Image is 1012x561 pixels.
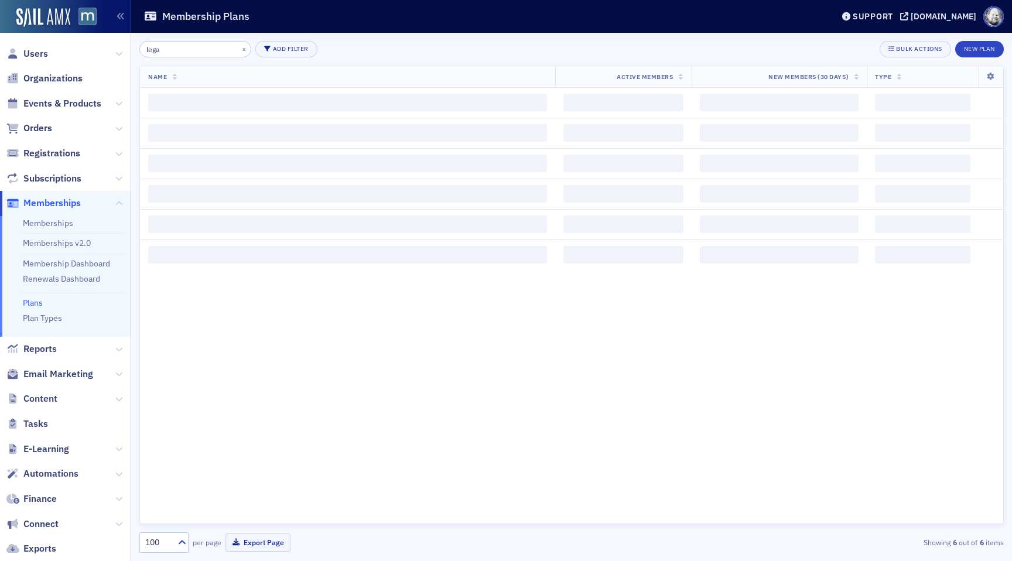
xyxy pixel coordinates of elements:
[6,518,59,531] a: Connect
[875,124,970,142] span: ‌
[162,9,249,23] h1: Membership Plans
[6,172,81,185] a: Subscriptions
[23,313,62,323] a: Plan Types
[875,94,970,111] span: ‌
[23,238,91,248] a: Memberships v2.0
[23,518,59,531] span: Connect
[700,124,859,142] span: ‌
[853,11,893,22] div: Support
[23,392,57,405] span: Content
[23,273,100,284] a: Renewals Dashboard
[148,246,547,264] span: ‌
[617,73,673,81] span: Active Members
[896,46,942,52] div: Bulk Actions
[6,443,69,456] a: E-Learning
[23,542,56,555] span: Exports
[23,97,101,110] span: Events & Products
[875,155,970,172] span: ‌
[148,94,547,111] span: ‌
[880,41,951,57] button: Bulk Actions
[6,72,83,85] a: Organizations
[911,11,976,22] div: [DOMAIN_NAME]
[983,6,1004,27] span: Profile
[724,537,1004,548] div: Showing out of items
[6,392,57,405] a: Content
[23,72,83,85] span: Organizations
[6,147,80,160] a: Registrations
[6,542,56,555] a: Exports
[6,467,78,480] a: Automations
[23,492,57,505] span: Finance
[6,97,101,110] a: Events & Products
[23,197,81,210] span: Memberships
[148,215,547,233] span: ‌
[700,215,859,233] span: ‌
[700,94,859,111] span: ‌
[23,418,48,430] span: Tasks
[70,8,97,28] a: View Homepage
[148,73,167,81] span: Name
[6,47,48,60] a: Users
[768,73,849,81] span: New Members (30 Days)
[563,94,683,111] span: ‌
[563,185,683,203] span: ‌
[148,124,547,142] span: ‌
[23,47,48,60] span: Users
[23,172,81,185] span: Subscriptions
[23,122,52,135] span: Orders
[6,368,93,381] a: Email Marketing
[148,155,547,172] span: ‌
[239,43,249,54] button: ×
[6,492,57,505] a: Finance
[23,147,80,160] span: Registrations
[951,537,959,548] strong: 6
[977,537,986,548] strong: 6
[78,8,97,26] img: SailAMX
[23,258,110,269] a: Membership Dashboard
[6,418,48,430] a: Tasks
[700,185,859,203] span: ‌
[23,343,57,355] span: Reports
[148,185,547,203] span: ‌
[23,443,69,456] span: E-Learning
[875,215,970,233] span: ‌
[900,12,980,20] button: [DOMAIN_NAME]
[23,467,78,480] span: Automations
[23,297,43,308] a: Plans
[875,246,970,264] span: ‌
[6,343,57,355] a: Reports
[145,536,171,549] div: 100
[700,246,859,264] span: ‌
[6,122,52,135] a: Orders
[875,185,970,203] span: ‌
[955,41,1004,57] button: New Plan
[23,218,73,228] a: Memberships
[563,246,683,264] span: ‌
[563,124,683,142] span: ‌
[700,155,859,172] span: ‌
[563,215,683,233] span: ‌
[23,368,93,381] span: Email Marketing
[875,73,891,81] span: Type
[16,8,70,27] img: SailAMX
[225,533,290,552] button: Export Page
[6,197,81,210] a: Memberships
[563,155,683,172] span: ‌
[255,41,317,57] button: Add Filter
[955,43,1004,53] a: New Plan
[139,41,251,57] input: Search…
[193,537,221,548] label: per page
